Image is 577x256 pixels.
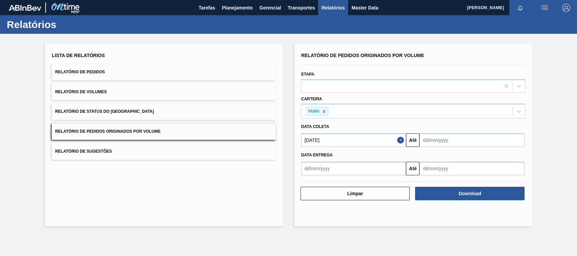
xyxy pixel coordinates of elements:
button: Notificações [509,3,531,12]
img: Logout [562,4,570,12]
label: Etapa [301,72,314,77]
input: dd/mm/yyyy [301,133,406,147]
span: Planejamento [222,4,253,12]
input: dd/mm/yyyy [301,162,406,175]
img: TNhmsLtSVTkK8tSr43FrP2fwEKptu5GPRR3wAAAABJRU5ErkJggg== [9,5,41,11]
button: Relatório de Volumes [52,84,276,100]
div: Malte [306,107,320,116]
span: Tarefas [199,4,215,12]
span: Gerencial [260,4,281,12]
span: Transportes [288,4,315,12]
span: Master Data [352,4,378,12]
input: dd/mm/yyyy [419,133,524,147]
button: Close [397,133,406,147]
button: Relatório de Pedidos Originados por Volume [52,123,276,140]
span: Relatório de Pedidos [55,70,105,74]
button: Até [406,133,419,147]
span: Relatório de Sugestões [55,149,112,154]
img: userActions [540,4,549,12]
button: Download [415,187,524,200]
span: Data coleta [301,124,329,129]
button: Até [406,162,419,175]
input: dd/mm/yyyy [419,162,524,175]
span: Data entrega [301,153,333,157]
button: Relatório de Status do [GEOGRAPHIC_DATA] [52,103,276,120]
button: Relatório de Pedidos [52,64,276,80]
h1: Relatórios [7,21,127,28]
label: Carteira [301,97,322,101]
button: Relatório de Sugestões [52,143,276,160]
span: Relatório de Status do [GEOGRAPHIC_DATA] [55,109,154,114]
span: Lista de Relatórios [52,53,105,58]
span: Relatório de Pedidos Originados por Volume [55,129,161,134]
span: Relatório de Pedidos Originados por Volume [301,53,424,58]
span: Relatório de Volumes [55,89,106,94]
button: Limpar [300,187,410,200]
span: Relatórios [321,4,344,12]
